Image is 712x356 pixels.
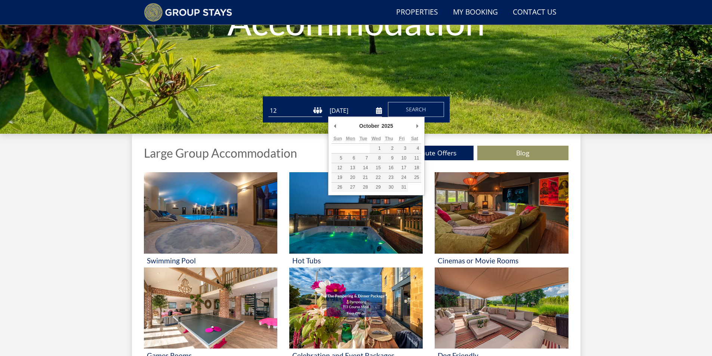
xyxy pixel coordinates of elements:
button: 1 [370,144,382,153]
h3: Cinemas or Movie Rooms [438,257,565,264]
img: Group Stays [144,3,232,22]
button: 22 [370,173,382,182]
h3: Swimming Pool [147,257,274,264]
button: 25 [408,173,421,182]
button: 29 [370,183,382,192]
abbr: Friday [399,136,404,141]
abbr: Saturday [411,136,418,141]
abbr: Wednesday [372,136,381,141]
button: 11 [408,154,421,163]
img: 'Celebration and Event Packages' - Large Group Accommodation Holiday Ideas [289,267,423,349]
button: 16 [383,163,395,173]
button: 18 [408,163,421,173]
button: 28 [357,183,370,192]
button: 4 [408,144,421,153]
button: 6 [344,154,357,163]
button: 7 [357,154,370,163]
button: 31 [395,183,408,192]
h3: Hot Tubs [292,257,420,264]
span: Search [406,106,426,113]
abbr: Monday [346,136,355,141]
button: 13 [344,163,357,173]
a: 'Swimming Pool' - Large Group Accommodation Holiday Ideas Swimming Pool [144,172,277,267]
button: 30 [383,183,395,192]
button: 21 [357,173,370,182]
a: Last Minute Offers [382,146,474,160]
a: Blog [477,146,568,160]
button: 19 [332,173,344,182]
button: Next Month [414,120,421,131]
button: 24 [395,173,408,182]
button: 23 [383,173,395,182]
input: Arrival Date [328,105,382,117]
button: 2 [383,144,395,153]
abbr: Tuesday [360,136,367,141]
button: 27 [344,183,357,192]
img: 'Hot Tubs' - Large Group Accommodation Holiday Ideas [289,172,423,254]
button: 3 [395,144,408,153]
div: 2025 [380,120,394,131]
button: Search [388,102,444,117]
a: Contact Us [510,4,560,21]
button: 5 [332,154,344,163]
button: 20 [344,173,357,182]
button: 8 [370,154,382,163]
button: 14 [357,163,370,173]
button: 17 [395,163,408,173]
img: 'Dog Friendly' - Large Group Accommodation Holiday Ideas [435,267,568,349]
img: 'Games Rooms' - Large Group Accommodation Holiday Ideas [144,267,277,349]
a: Properties [393,4,441,21]
button: Previous Month [332,120,339,131]
abbr: Thursday [385,136,393,141]
button: 12 [332,163,344,173]
a: My Booking [450,4,501,21]
button: 15 [370,163,382,173]
button: 10 [395,154,408,163]
div: October [358,120,380,131]
a: 'Hot Tubs' - Large Group Accommodation Holiday Ideas Hot Tubs [289,172,423,267]
button: 9 [383,154,395,163]
abbr: Sunday [333,136,342,141]
button: 26 [332,183,344,192]
img: 'Swimming Pool' - Large Group Accommodation Holiday Ideas [144,172,277,254]
a: 'Cinemas or Movie Rooms' - Large Group Accommodation Holiday Ideas Cinemas or Movie Rooms [435,172,568,267]
img: 'Cinemas or Movie Rooms' - Large Group Accommodation Holiday Ideas [435,172,568,254]
h1: Large Group Accommodation [144,146,297,160]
